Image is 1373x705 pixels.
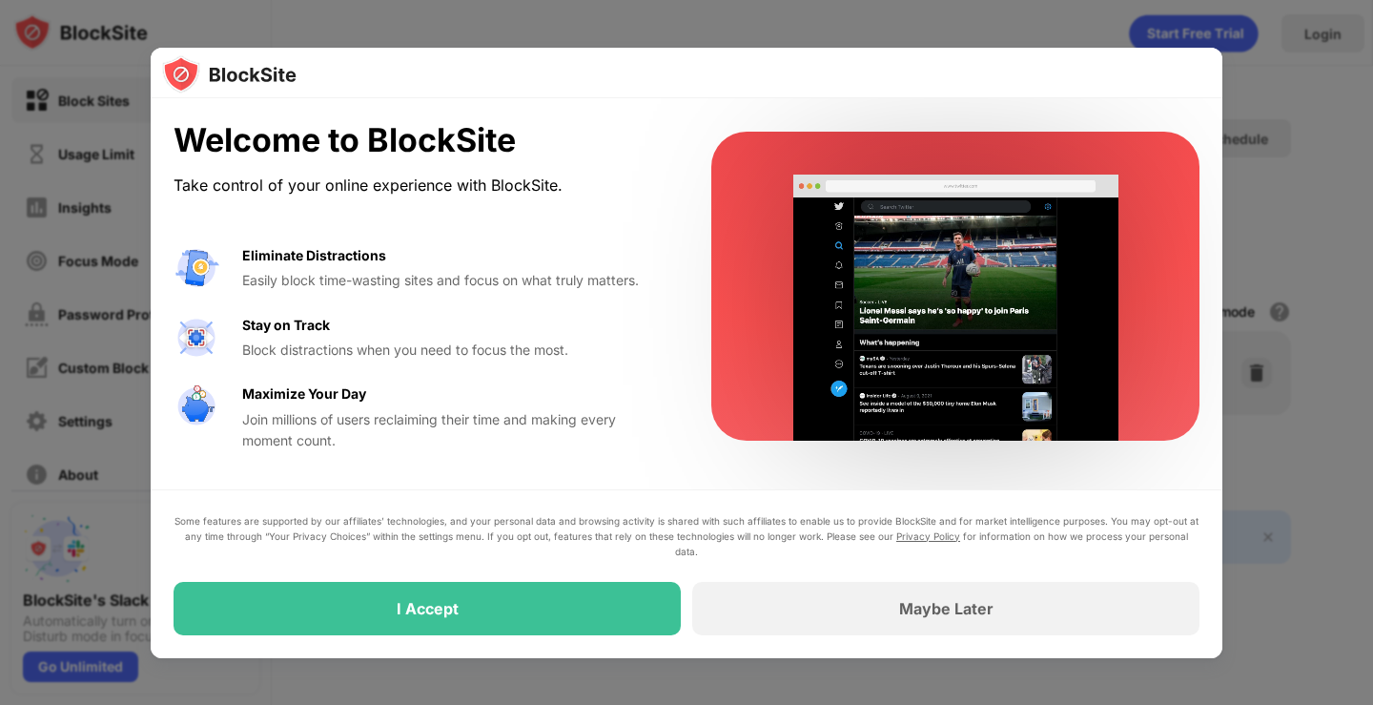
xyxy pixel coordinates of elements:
div: Eliminate Distractions [242,245,386,266]
img: value-avoid-distractions.svg [174,245,219,291]
div: Take control of your online experience with BlockSite. [174,172,666,199]
div: Some features are supported by our affiliates’ technologies, and your personal data and browsing ... [174,513,1199,559]
div: Join millions of users reclaiming their time and making every moment count. [242,409,666,452]
div: Stay on Track [242,315,330,336]
img: value-focus.svg [174,315,219,361]
div: Maybe Later [899,599,994,618]
div: Welcome to BlockSite [174,121,666,160]
img: logo-blocksite.svg [162,55,297,93]
div: Maximize Your Day [242,384,366,404]
div: Easily block time-wasting sites and focus on what truly matters. [242,270,666,291]
div: I Accept [397,599,459,618]
a: Privacy Policy [896,530,960,542]
img: value-safe-time.svg [174,384,219,429]
div: Block distractions when you need to focus the most. [242,340,666,361]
